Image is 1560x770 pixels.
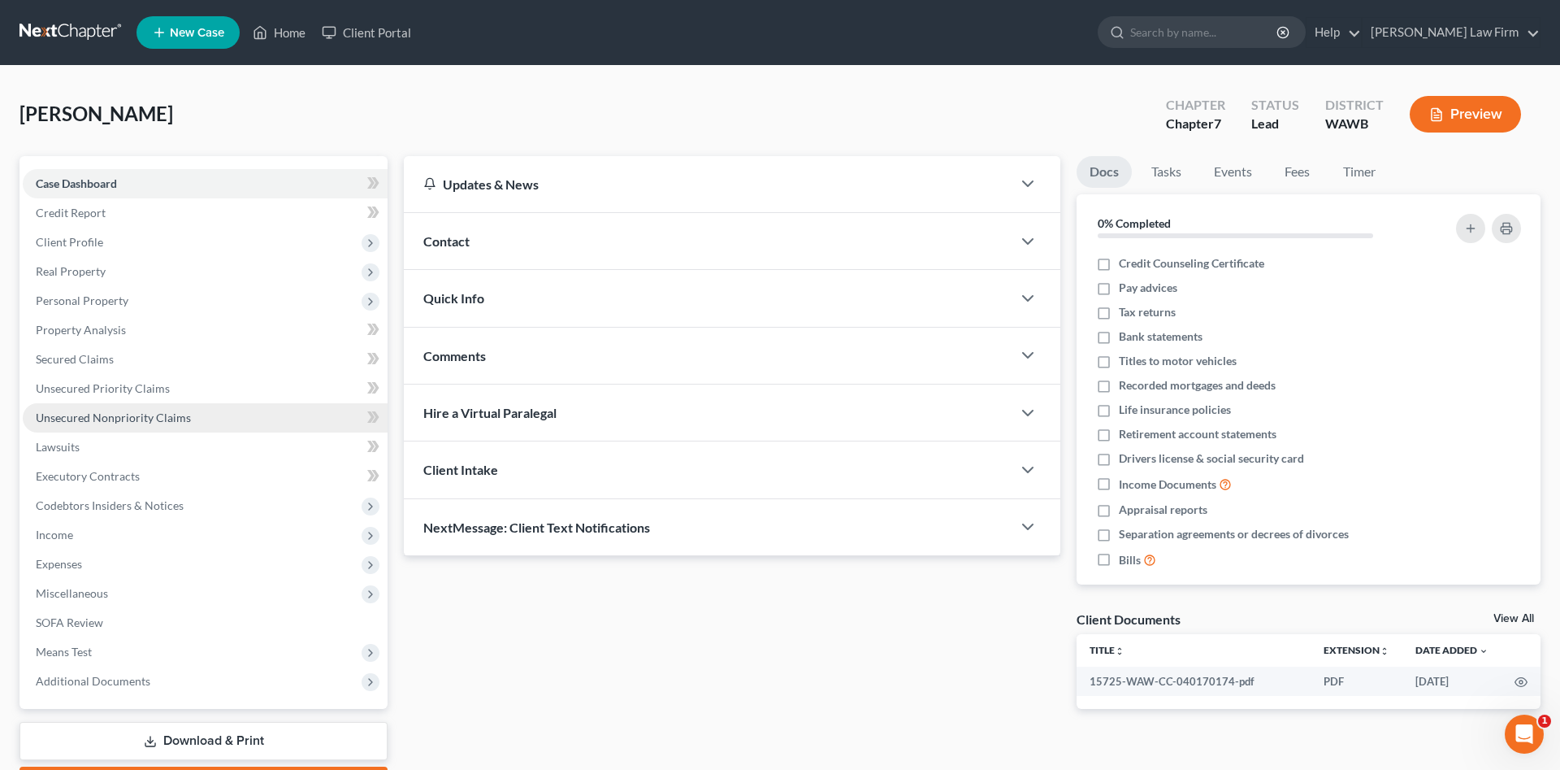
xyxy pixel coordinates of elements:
[1077,611,1181,628] div: Client Documents
[1119,450,1304,467] span: Drivers license & social security card
[1251,96,1299,115] div: Status
[1363,18,1540,47] a: [PERSON_NAME] Law Firm
[1119,526,1349,542] span: Separation agreements or decrees of divorces
[1505,715,1544,754] iframe: Intercom live chat
[1098,216,1171,230] strong: 0% Completed
[1138,156,1194,188] a: Tasks
[1493,613,1534,624] a: View All
[1402,667,1501,696] td: [DATE]
[36,294,128,307] span: Personal Property
[1119,255,1264,272] span: Credit Counseling Certificate
[1415,644,1488,656] a: Date Added expand_more
[23,374,388,403] a: Unsecured Priority Claims
[36,235,103,249] span: Client Profile
[23,169,388,198] a: Case Dashboard
[1214,115,1221,131] span: 7
[36,645,92,659] span: Means Test
[36,674,150,688] span: Additional Documents
[1115,646,1124,656] i: unfold_more
[19,722,388,760] a: Download & Print
[1201,156,1265,188] a: Events
[36,498,184,512] span: Codebtors Insiders & Notices
[23,345,388,374] a: Secured Claims
[36,176,117,190] span: Case Dashboard
[36,411,191,424] span: Unsecured Nonpriority Claims
[1325,115,1384,133] div: WAWB
[36,264,106,278] span: Real Property
[423,290,484,306] span: Quick Info
[1330,156,1389,188] a: Timer
[245,18,314,47] a: Home
[1119,353,1237,369] span: Titles to motor vehicles
[36,557,82,571] span: Expenses
[1272,156,1324,188] a: Fees
[36,528,73,542] span: Income
[1119,426,1276,442] span: Retirement account statements
[23,403,388,433] a: Unsecured Nonpriority Claims
[1479,646,1488,656] i: expand_more
[23,608,388,637] a: SOFA Review
[19,102,173,125] span: [PERSON_NAME]
[423,176,992,193] div: Updates & News
[423,233,470,249] span: Contact
[23,198,388,228] a: Credit Report
[36,381,170,395] span: Unsecured Priority Claims
[1166,115,1225,133] div: Chapter
[1166,96,1225,115] div: Chapter
[36,440,80,454] span: Lawsuits
[314,18,419,47] a: Client Portal
[1306,18,1361,47] a: Help
[23,433,388,462] a: Lawsuits
[1311,667,1402,696] td: PDF
[1410,96,1521,133] button: Preview
[1090,644,1124,656] a: Titleunfold_more
[1324,644,1389,656] a: Extensionunfold_more
[423,462,498,477] span: Client Intake
[1538,715,1551,728] span: 1
[36,469,140,483] span: Executory Contracts
[1251,115,1299,133] div: Lead
[1380,646,1389,656] i: unfold_more
[1077,156,1132,188] a: Docs
[36,586,108,600] span: Miscellaneous
[170,27,224,39] span: New Case
[36,206,106,220] span: Credit Report
[1119,402,1231,418] span: Life insurance policies
[1325,96,1384,115] div: District
[1130,17,1279,47] input: Search by name...
[1119,377,1276,394] span: Recorded mortgages and deeds
[1119,328,1202,345] span: Bank statements
[423,348,486,363] span: Comments
[36,323,126,337] span: Property Analysis
[23,315,388,345] a: Property Analysis
[1119,552,1141,568] span: Bills
[1119,280,1177,296] span: Pay advices
[1119,476,1216,493] span: Income Documents
[1119,502,1207,518] span: Appraisal reports
[423,520,650,535] span: NextMessage: Client Text Notifications
[23,462,388,491] a: Executory Contracts
[1077,667,1311,696] td: 15725-WAW-CC-040170174-pdf
[36,352,114,366] span: Secured Claims
[423,405,557,420] span: Hire a Virtual Paralegal
[36,616,103,629] span: SOFA Review
[1119,304,1176,320] span: Tax returns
